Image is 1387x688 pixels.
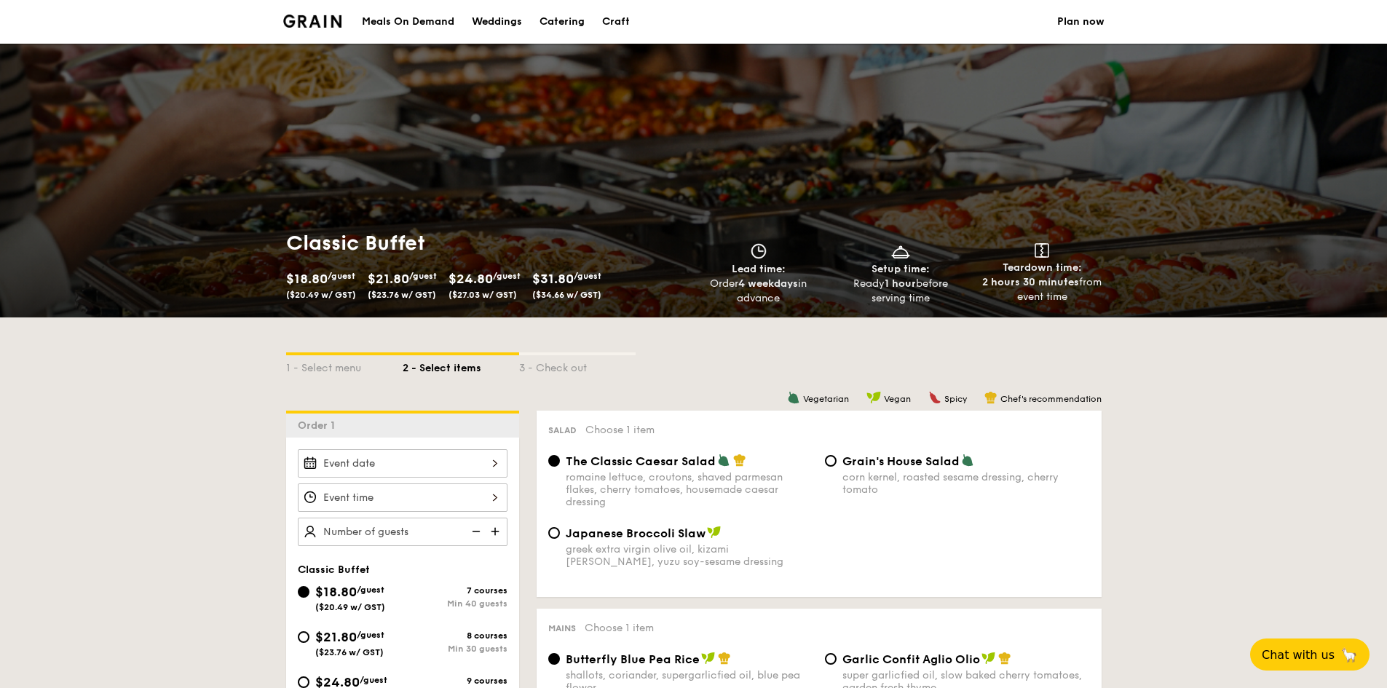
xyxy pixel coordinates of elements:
[368,290,436,300] span: ($23.76 w/ GST)
[548,623,576,633] span: Mains
[357,585,384,595] span: /guest
[548,527,560,539] input: Japanese Broccoli Slawgreek extra virgin olive oil, kizami [PERSON_NAME], yuzu soy-sesame dressing
[315,584,357,600] span: $18.80
[368,271,409,287] span: $21.80
[328,271,355,281] span: /guest
[825,653,837,665] input: Garlic Confit Aglio Oliosuper garlicfied oil, slow baked cherry tomatoes, garden fresh thyme
[842,454,960,468] span: Grain's House Salad
[403,644,507,654] div: Min 30 guests
[464,518,486,545] img: icon-reduce.1d2dbef1.svg
[738,277,798,290] strong: 4 weekdays
[298,518,507,546] input: Number of guests
[403,355,519,376] div: 2 - Select items
[733,454,746,467] img: icon-chef-hat.a58ddaea.svg
[1250,638,1370,671] button: Chat with us🦙
[566,543,813,568] div: greek extra virgin olive oil, kizami [PERSON_NAME], yuzu soy-sesame dressing
[532,290,601,300] span: ($34.66 w/ GST)
[298,586,309,598] input: $18.80/guest($20.49 w/ GST)7 coursesMin 40 guests
[1262,648,1335,662] span: Chat with us
[944,394,967,404] span: Spicy
[566,454,716,468] span: The Classic Caesar Salad
[298,631,309,643] input: $21.80/guest($23.76 w/ GST)8 coursesMin 30 guests
[298,419,341,432] span: Order 1
[448,271,493,287] span: $24.80
[984,391,997,404] img: icon-chef-hat.a58ddaea.svg
[1340,647,1358,663] span: 🦙
[403,630,507,641] div: 8 courses
[866,391,881,404] img: icon-vegan.f8ff3823.svg
[493,271,521,281] span: /guest
[409,271,437,281] span: /guest
[1035,243,1049,258] img: icon-teardown.65201eee.svg
[885,277,916,290] strong: 1 hour
[403,598,507,609] div: Min 40 guests
[360,675,387,685] span: /guest
[315,629,357,645] span: $21.80
[548,653,560,665] input: Butterfly Blue Pea Riceshallots, coriander, supergarlicfied oil, blue pea flower
[981,652,996,665] img: icon-vegan.f8ff3823.svg
[998,652,1011,665] img: icon-chef-hat.a58ddaea.svg
[574,271,601,281] span: /guest
[315,647,384,657] span: ($23.76 w/ GST)
[486,518,507,545] img: icon-add.58712e84.svg
[403,585,507,596] div: 7 courses
[1003,261,1082,274] span: Teardown time:
[315,602,385,612] span: ($20.49 w/ GST)
[707,526,722,539] img: icon-vegan.f8ff3823.svg
[803,394,849,404] span: Vegetarian
[283,15,342,28] a: Logotype
[1000,394,1102,404] span: Chef's recommendation
[548,425,577,435] span: Salad
[519,355,636,376] div: 3 - Check out
[982,276,1079,288] strong: 2 hours 30 minutes
[566,652,700,666] span: Butterfly Blue Pea Rice
[298,483,507,512] input: Event time
[585,622,654,634] span: Choose 1 item
[298,449,507,478] input: Event date
[842,652,980,666] span: Garlic Confit Aglio Olio
[448,290,517,300] span: ($27.03 w/ GST)
[961,454,974,467] img: icon-vegetarian.fe4039eb.svg
[835,277,965,306] div: Ready before serving time
[286,230,688,256] h1: Classic Buffet
[286,271,328,287] span: $18.80
[548,455,560,467] input: The Classic Caesar Saladromaine lettuce, croutons, shaved parmesan flakes, cherry tomatoes, house...
[884,394,911,404] span: Vegan
[286,290,356,300] span: ($20.49 w/ GST)
[717,454,730,467] img: icon-vegetarian.fe4039eb.svg
[532,271,574,287] span: $31.80
[977,275,1107,304] div: from event time
[403,676,507,686] div: 9 courses
[357,630,384,640] span: /guest
[286,355,403,376] div: 1 - Select menu
[718,652,731,665] img: icon-chef-hat.a58ddaea.svg
[787,391,800,404] img: icon-vegetarian.fe4039eb.svg
[928,391,941,404] img: icon-spicy.37a8142b.svg
[566,471,813,508] div: romaine lettuce, croutons, shaved parmesan flakes, cherry tomatoes, housemade caesar dressing
[566,526,706,540] span: Japanese Broccoli Slaw
[283,15,342,28] img: Grain
[825,455,837,467] input: Grain's House Saladcorn kernel, roasted sesame dressing, cherry tomato
[890,243,912,259] img: icon-dish.430c3a2e.svg
[298,564,370,576] span: Classic Buffet
[298,676,309,688] input: $24.80/guest($27.03 w/ GST)9 coursesMin 30 guests
[694,277,824,306] div: Order in advance
[585,424,655,436] span: Choose 1 item
[842,471,1090,496] div: corn kernel, roasted sesame dressing, cherry tomato
[701,652,716,665] img: icon-vegan.f8ff3823.svg
[872,263,930,275] span: Setup time:
[732,263,786,275] span: Lead time:
[748,243,770,259] img: icon-clock.2db775ea.svg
